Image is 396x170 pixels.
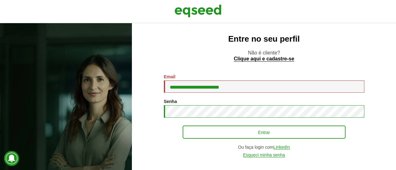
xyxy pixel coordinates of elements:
[144,34,383,44] h2: Entre no seu perfil
[164,99,177,104] label: Senha
[164,75,175,79] label: Email
[164,145,364,150] div: Ou faça login com
[175,3,221,19] img: EqSeed Logo
[144,50,383,62] p: Não é cliente?
[234,56,294,62] a: Clique aqui e cadastre-se
[183,126,346,139] button: Entrar
[243,153,285,157] a: Esqueci minha senha
[274,145,290,150] a: LinkedIn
